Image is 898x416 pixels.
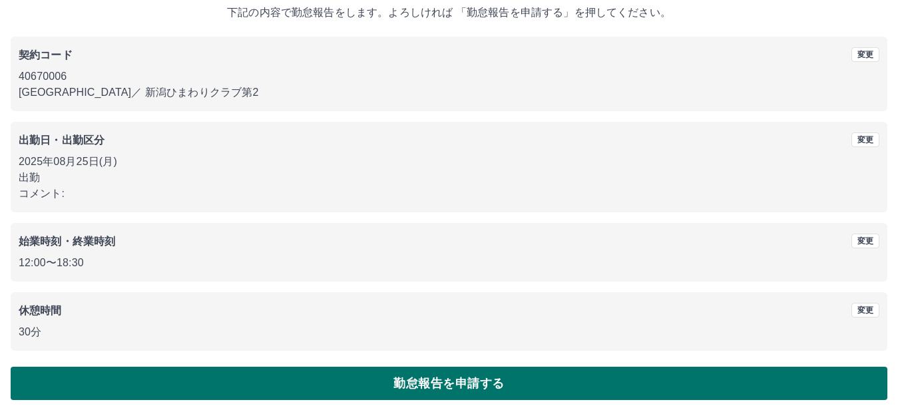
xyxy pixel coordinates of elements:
[19,154,879,170] p: 2025年08月25日(月)
[19,170,879,186] p: 出勤
[19,85,879,101] p: [GEOGRAPHIC_DATA] ／ 新潟ひまわりクラブ第2
[19,305,62,316] b: 休憩時間
[19,69,879,85] p: 40670006
[851,234,879,248] button: 変更
[11,367,887,400] button: 勤怠報告を申請する
[851,303,879,317] button: 変更
[851,132,879,147] button: 変更
[19,236,115,247] b: 始業時刻・終業時刻
[851,47,879,62] button: 変更
[19,324,879,340] p: 30分
[19,255,879,271] p: 12:00 〜 18:30
[11,5,887,21] p: 下記の内容で勤怠報告をします。よろしければ 「勤怠報告を申請する」を押してください。
[19,49,73,61] b: 契約コード
[19,186,879,202] p: コメント:
[19,134,105,146] b: 出勤日・出勤区分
